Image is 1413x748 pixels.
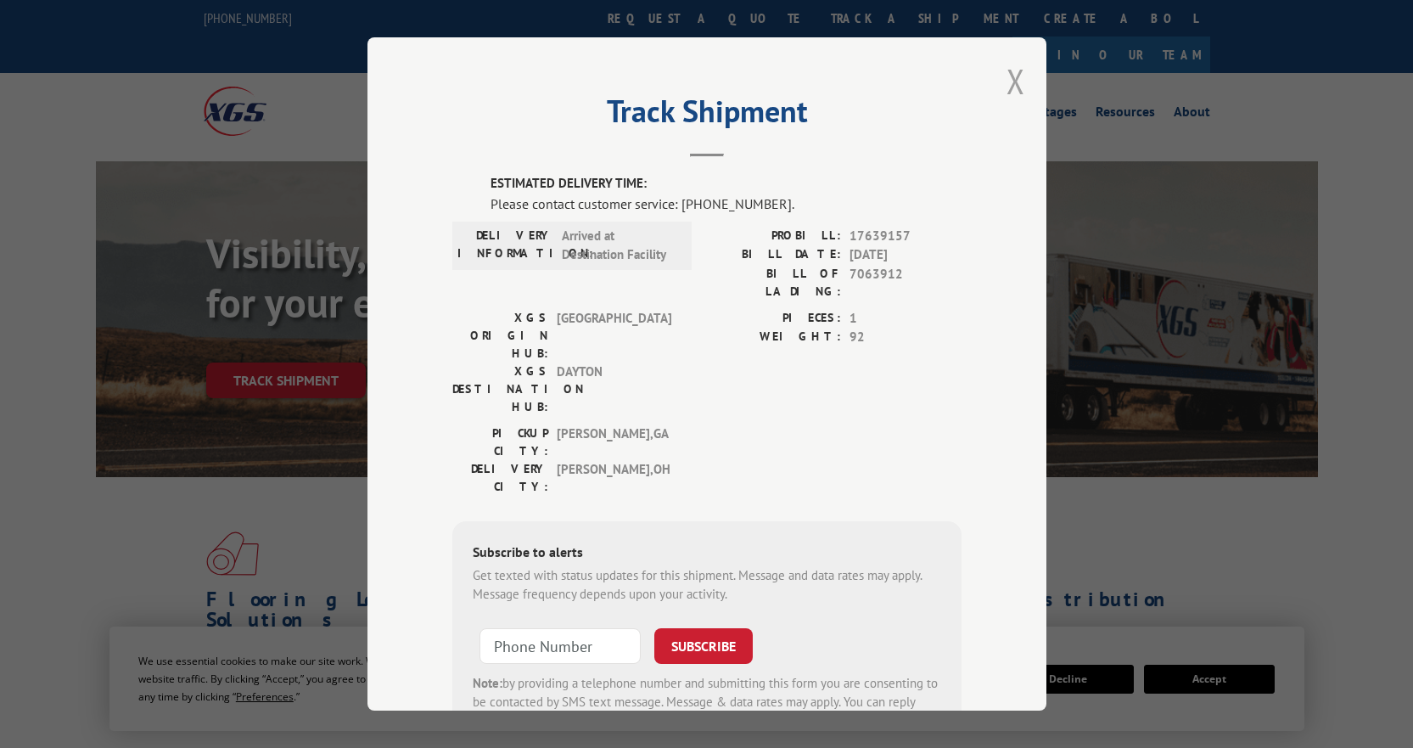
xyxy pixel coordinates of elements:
span: [PERSON_NAME] , OH [557,460,671,496]
label: PIECES: [707,309,841,329]
label: XGS DESTINATION HUB: [452,363,548,416]
span: [PERSON_NAME] , GA [557,425,671,460]
span: 7063912 [849,265,962,301]
label: ESTIMATED DELIVERY TIME: [491,174,962,194]
div: by providing a telephone number and submitting this form you are consenting to be contacted by SM... [473,674,941,732]
button: Close modal [1006,59,1025,104]
label: XGS ORIGIN HUB: [452,309,548,363]
span: 1 [849,309,962,329]
div: Get texted with status updates for this shipment. Message and data rates may apply. Message frequ... [473,566,941,605]
span: [DATE] [849,245,962,265]
button: SUBSCRIBE [654,628,753,664]
label: DELIVERY INFORMATION: [457,227,553,265]
span: [GEOGRAPHIC_DATA] [557,309,671,363]
h2: Track Shipment [452,99,962,132]
label: BILL OF LADING: [707,265,841,301]
span: Arrived at Destination Facility [562,227,676,265]
div: Subscribe to alerts [473,542,941,566]
label: DELIVERY CITY: [452,460,548,496]
span: 17639157 [849,227,962,246]
label: BILL DATE: [707,245,841,265]
div: Please contact customer service: [PHONE_NUMBER]. [491,194,962,214]
span: 92 [849,328,962,347]
label: PICKUP CITY: [452,425,548,460]
strong: Note: [473,675,502,691]
input: Phone Number [479,628,641,664]
label: PROBILL: [707,227,841,246]
label: WEIGHT: [707,328,841,347]
span: DAYTON [557,363,671,416]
